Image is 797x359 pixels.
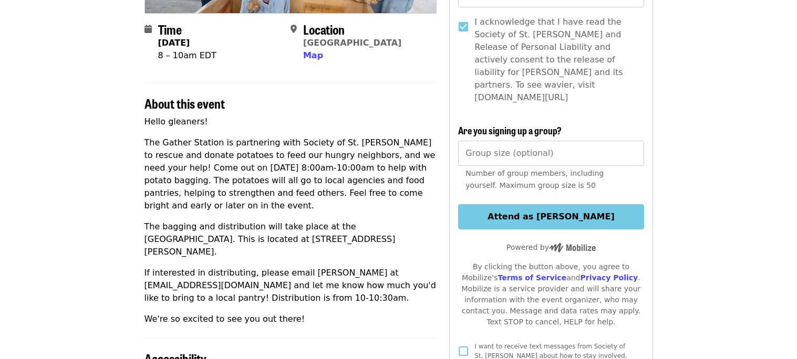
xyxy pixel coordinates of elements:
strong: [DATE] [158,38,190,48]
div: 8 – 10am EDT [158,49,216,62]
p: The bagging and distribution will take place at the [GEOGRAPHIC_DATA]. This is located at [STREET... [144,220,437,258]
span: Are you signing up a group? [458,123,562,137]
span: I acknowledge that I have read the Society of St. [PERSON_NAME] and Release of Personal Liability... [474,16,635,104]
button: Attend as [PERSON_NAME] [458,204,644,229]
a: [GEOGRAPHIC_DATA] [303,38,401,48]
span: Map [303,50,323,60]
div: By clicking the button above, you agree to Mobilize's and . Mobilize is a service provider and wi... [458,261,644,328]
span: Location [303,20,345,38]
p: We're so excited to see you out there! [144,313,437,325]
span: About this event [144,94,225,112]
p: If interested in distributing, please email [PERSON_NAME] at [EMAIL_ADDRESS][DOMAIN_NAME] and let... [144,267,437,304]
input: [object Object] [458,141,644,166]
span: Number of group members, including yourself. Maximum group size is 50 [465,169,604,189]
p: The Gather Station is partnering with Society of St. [PERSON_NAME] to rescue and donate potatoes ... [144,136,437,212]
i: map-marker-alt icon [291,24,297,34]
a: Terms of Service [498,273,566,282]
p: Hello gleaners! [144,115,437,128]
span: Time [158,20,182,38]
a: Privacy Policy [580,273,638,282]
button: Map [303,49,323,62]
i: calendar icon [144,24,152,34]
img: Powered by Mobilize [549,243,596,252]
span: Powered by [506,243,596,251]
